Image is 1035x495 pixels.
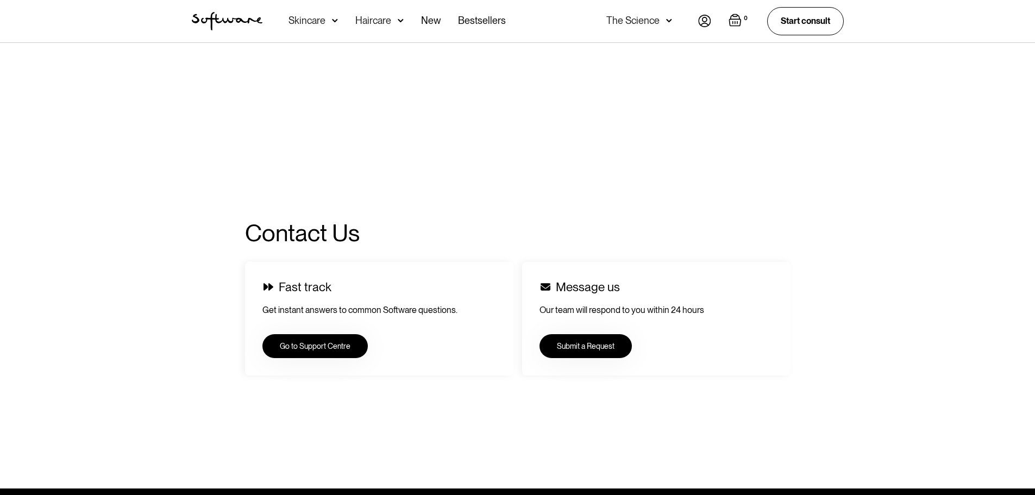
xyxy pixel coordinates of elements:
[540,334,632,358] a: Submit a Request
[666,15,672,26] img: arrow down
[398,15,404,26] img: arrow down
[192,12,262,30] img: Software Logo
[767,7,844,35] a: Start consult
[245,219,458,248] h1: Contact Us
[262,304,496,317] p: Get instant answers to common Software questions.
[540,304,773,317] p: Our team will respond to you within 24 hours
[332,15,338,26] img: arrow down
[192,12,262,30] a: home
[262,334,368,358] a: Go to Support Centre
[279,279,331,295] div: Fast track
[556,279,620,295] div: Message us
[742,14,750,23] div: 0
[729,14,750,29] a: Open cart
[606,15,660,26] div: The Science
[355,15,391,26] div: Haircare
[288,15,325,26] div: Skincare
